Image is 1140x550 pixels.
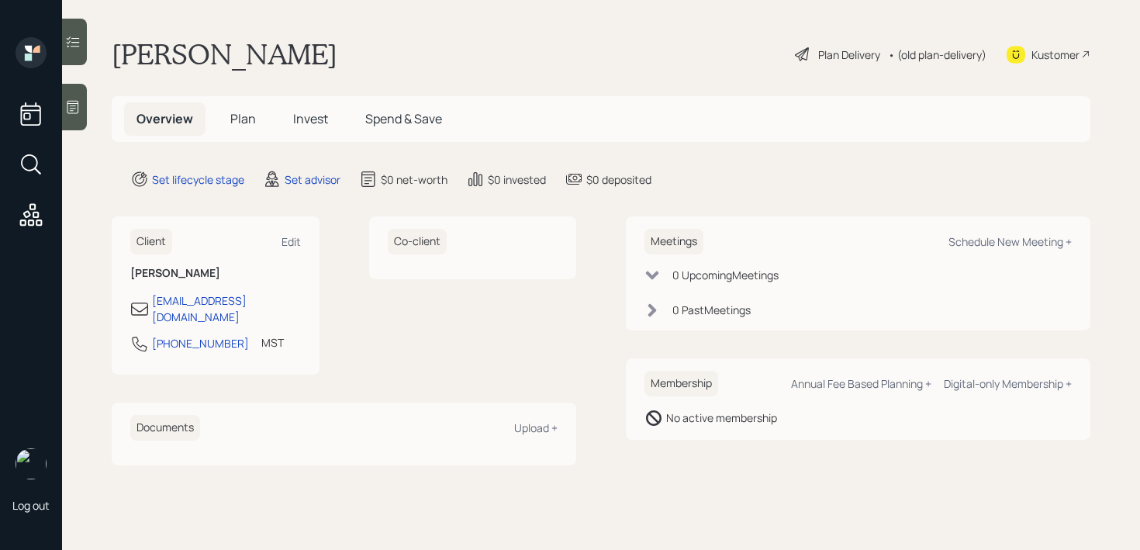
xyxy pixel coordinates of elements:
span: Plan [230,110,256,127]
div: Schedule New Meeting + [948,234,1072,249]
h6: [PERSON_NAME] [130,267,301,280]
div: Upload + [514,420,558,435]
h6: Co-client [388,229,447,254]
div: Digital-only Membership + [944,376,1072,391]
div: MST [261,334,284,351]
div: Edit [282,234,301,249]
div: [PHONE_NUMBER] [152,335,249,351]
div: 0 Upcoming Meeting s [672,267,779,283]
span: Invest [293,110,328,127]
div: Annual Fee Based Planning + [791,376,931,391]
span: Spend & Save [365,110,442,127]
span: Overview [136,110,193,127]
div: [EMAIL_ADDRESS][DOMAIN_NAME] [152,292,301,325]
div: $0 deposited [586,171,651,188]
div: Plan Delivery [818,47,880,63]
h6: Meetings [644,229,703,254]
div: 0 Past Meeting s [672,302,751,318]
div: Set advisor [285,171,340,188]
div: • (old plan-delivery) [888,47,986,63]
img: retirable_logo.png [16,448,47,479]
div: Set lifecycle stage [152,171,244,188]
h6: Membership [644,371,718,396]
div: $0 invested [488,171,546,188]
h6: Documents [130,415,200,441]
div: Kustomer [1031,47,1080,63]
div: No active membership [666,410,777,426]
div: $0 net-worth [381,171,447,188]
div: Log out [12,498,50,513]
h1: [PERSON_NAME] [112,37,337,71]
h6: Client [130,229,172,254]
